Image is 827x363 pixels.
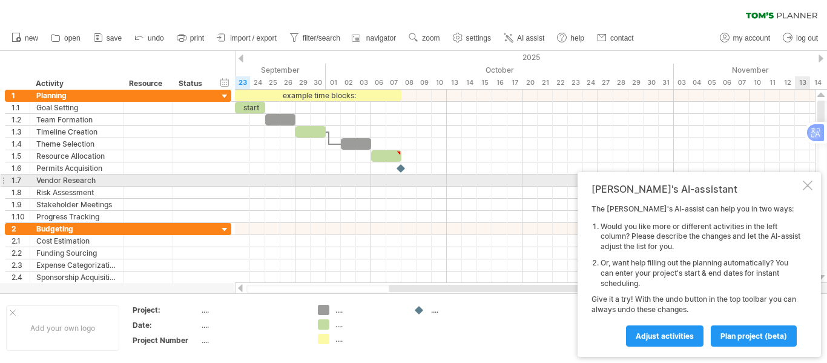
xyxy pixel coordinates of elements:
div: Wednesday, 12 November 2025 [780,76,795,89]
div: .... [202,305,303,315]
div: .... [335,334,401,344]
div: Funding Sourcing [36,247,117,259]
div: 1.1 [12,102,30,113]
div: Theme Selection [36,138,117,150]
a: print [174,30,208,46]
div: Monday, 6 October 2025 [371,76,386,89]
div: Progress Tracking [36,211,117,222]
div: .... [335,305,401,315]
div: 1.6 [12,162,30,174]
div: Permits Acquisition [36,162,117,174]
div: 2.2 [12,247,30,259]
div: Thursday, 30 October 2025 [644,76,659,89]
div: Thursday, 16 October 2025 [492,76,507,89]
span: my account [733,34,770,42]
a: undo [131,30,168,46]
span: help [570,34,584,42]
div: start [235,102,265,113]
div: Timeline Creation [36,126,117,138]
div: 1.2 [12,114,30,125]
a: import / export [214,30,280,46]
div: Vendor Research [36,175,117,186]
div: Monday, 10 November 2025 [750,76,765,89]
span: save [107,34,122,42]
div: Date: [133,320,199,330]
span: Adjust activities [636,331,694,341]
div: Monday, 13 October 2025 [447,76,462,89]
div: Project: [133,305,199,315]
span: plan project (beta) [720,331,787,341]
div: Thursday, 2 October 2025 [341,76,356,89]
span: import / export [230,34,277,42]
div: Friday, 26 September 2025 [280,76,295,89]
div: Expense Categorization [36,259,117,271]
div: Wednesday, 5 November 2025 [704,76,719,89]
div: Tuesday, 21 October 2025 [538,76,553,89]
div: Tuesday, 4 November 2025 [689,76,704,89]
div: 1 [12,90,30,101]
div: Friday, 24 October 2025 [583,76,598,89]
div: Team Formation [36,114,117,125]
a: log out [780,30,822,46]
div: Friday, 7 November 2025 [734,76,750,89]
div: Tuesday, 7 October 2025 [386,76,401,89]
span: new [25,34,38,42]
div: Project Number [133,335,199,345]
div: .... [202,335,303,345]
div: Tuesday, 30 September 2025 [311,76,326,89]
div: Wednesday, 22 October 2025 [553,76,568,89]
span: zoom [422,34,440,42]
span: log out [796,34,818,42]
a: filter/search [286,30,344,46]
div: Thursday, 13 November 2025 [795,76,810,89]
div: Add your own logo [6,305,119,351]
div: Planning [36,90,117,101]
div: Tuesday, 23 September 2025 [235,76,250,89]
span: print [190,34,204,42]
div: 1.8 [12,187,30,198]
span: navigator [366,34,396,42]
div: Friday, 3 October 2025 [356,76,371,89]
div: Budgeting [36,223,117,235]
div: Risk Assessment [36,187,117,198]
div: Monday, 3 November 2025 [674,76,689,89]
div: Thursday, 23 October 2025 [568,76,583,89]
span: filter/search [303,34,340,42]
div: October 2025 [326,64,674,76]
div: 2 [12,223,30,235]
div: Thursday, 6 November 2025 [719,76,734,89]
div: .... [202,320,303,330]
a: help [554,30,588,46]
a: contact [594,30,638,46]
a: save [90,30,125,46]
div: Wednesday, 15 October 2025 [477,76,492,89]
span: settings [466,34,491,42]
div: Thursday, 25 September 2025 [265,76,280,89]
div: Resource [129,78,166,90]
div: Monday, 20 October 2025 [522,76,538,89]
div: 1.3 [12,126,30,138]
div: Thursday, 9 October 2025 [417,76,432,89]
div: Friday, 14 November 2025 [810,76,825,89]
div: 1.9 [12,199,30,210]
a: settings [450,30,495,46]
div: 1.5 [12,150,30,162]
a: Adjust activities [626,325,703,347]
div: 2.1 [12,235,30,247]
div: Tuesday, 14 October 2025 [462,76,477,89]
li: Would you like more or different activities in the left column? Please describe the changes and l... [601,222,800,252]
div: Wednesday, 1 October 2025 [326,76,341,89]
div: Activity [36,78,116,90]
div: Cost Estimation [36,235,117,247]
a: open [48,30,84,46]
div: Wednesday, 8 October 2025 [401,76,417,89]
a: my account [717,30,774,46]
div: Wednesday, 24 September 2025 [250,76,265,89]
div: Resource Allocation [36,150,117,162]
div: 1.7 [12,175,30,186]
a: new [8,30,42,46]
span: contact [610,34,634,42]
div: Friday, 10 October 2025 [432,76,447,89]
div: 1.10 [12,211,30,222]
div: example time blocks: [235,90,401,101]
